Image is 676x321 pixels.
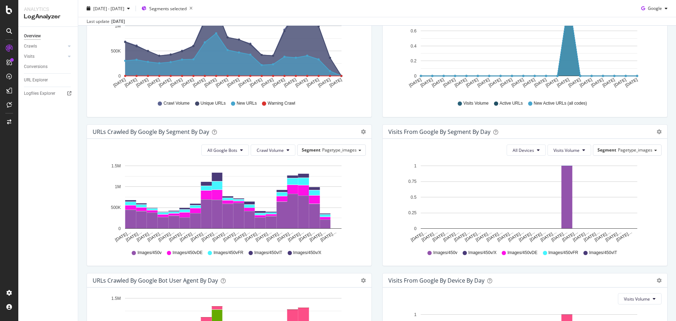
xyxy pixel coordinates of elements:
[173,250,202,256] span: Images/450vDE
[414,163,417,168] text: 1
[118,74,121,79] text: 0
[137,250,162,256] span: Images/450v
[139,3,195,14] button: Segments selected
[24,53,35,60] div: Visits
[24,43,37,50] div: Crawls
[251,144,295,156] button: Crawl Volume
[215,77,229,88] text: [DATE]
[213,250,243,256] span: Images/450vFR
[547,144,591,156] button: Visits Volume
[433,250,457,256] span: Images/450v
[24,53,66,60] a: Visits
[590,77,604,88] text: [DATE]
[597,147,616,153] span: Segment
[306,77,320,88] text: [DATE]
[388,161,659,243] svg: A chart.
[111,163,121,168] text: 1.5M
[146,77,161,88] text: [DATE]
[328,77,343,88] text: [DATE]
[238,77,252,88] text: [DATE]
[411,29,417,33] text: 0.6
[408,179,417,184] text: 0.75
[420,77,434,88] text: [DATE]
[361,278,366,283] div: gear
[511,77,525,88] text: [DATE]
[260,77,274,88] text: [DATE]
[135,77,149,88] text: [DATE]
[192,77,206,88] text: [DATE]
[322,147,357,153] span: Pagetype_images
[24,90,55,97] div: Logfiles Explorer
[115,24,121,29] text: 1M
[549,250,578,256] span: Images/450vFR
[431,77,445,88] text: [DATE]
[293,250,321,256] span: Images/450v/X
[181,77,195,88] text: [DATE]
[408,77,422,88] text: [DATE]
[414,226,417,231] text: 0
[500,100,523,106] span: Active URLs
[111,18,125,25] div: [DATE]
[118,226,121,231] text: 0
[112,77,126,88] text: [DATE]
[302,147,320,153] span: Segment
[149,5,187,11] span: Segments selected
[545,77,559,88] text: [DATE]
[283,77,297,88] text: [DATE]
[533,77,547,88] text: [DATE]
[317,77,331,88] text: [DATE]
[488,77,502,88] text: [DATE]
[507,250,537,256] span: Images/450vDE
[254,250,282,256] span: Images/450vIT
[638,3,670,14] button: Google
[361,129,366,134] div: gear
[454,77,468,88] text: [DATE]
[657,278,662,283] div: gear
[111,205,121,210] text: 500K
[272,77,286,88] text: [DATE]
[553,147,580,153] span: Visits Volume
[408,210,417,215] text: 0.25
[463,100,489,106] span: Visits Volume
[124,77,138,88] text: [DATE]
[169,77,183,88] text: [DATE]
[24,76,48,84] div: URL Explorer
[237,100,257,106] span: New URLs
[24,13,72,21] div: LogAnalyzer
[388,277,484,284] div: Visits From Google By Device By Day
[579,77,593,88] text: [DATE]
[618,293,662,304] button: Visits Volume
[476,77,490,88] text: [DATE]
[24,90,73,97] a: Logfiles Explorer
[204,77,218,88] text: [DATE]
[226,77,240,88] text: [DATE]
[568,77,582,88] text: [DATE]
[111,296,121,301] text: 1.5M
[534,100,587,106] span: New Active URLs (all codes)
[268,100,295,106] span: Warning Crawl
[93,277,218,284] div: URLs Crawled by Google bot User Agent By Day
[24,6,72,13] div: Analytics
[87,18,125,25] div: Last update
[411,58,417,63] text: 0.2
[24,32,73,40] a: Overview
[163,100,189,106] span: Crawl Volume
[556,77,570,88] text: [DATE]
[499,77,513,88] text: [DATE]
[93,161,363,243] svg: A chart.
[93,5,124,11] span: [DATE] - [DATE]
[624,77,638,88] text: [DATE]
[207,147,237,153] span: All Google Bots
[24,32,41,40] div: Overview
[24,63,73,70] a: Conversions
[201,100,226,106] span: Unique URLs
[249,77,263,88] text: [DATE]
[589,250,617,256] span: Images/450vIT
[468,250,496,256] span: Images/450v/X
[158,77,172,88] text: [DATE]
[414,74,417,79] text: 0
[414,312,417,317] text: 1
[24,43,66,50] a: Crawls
